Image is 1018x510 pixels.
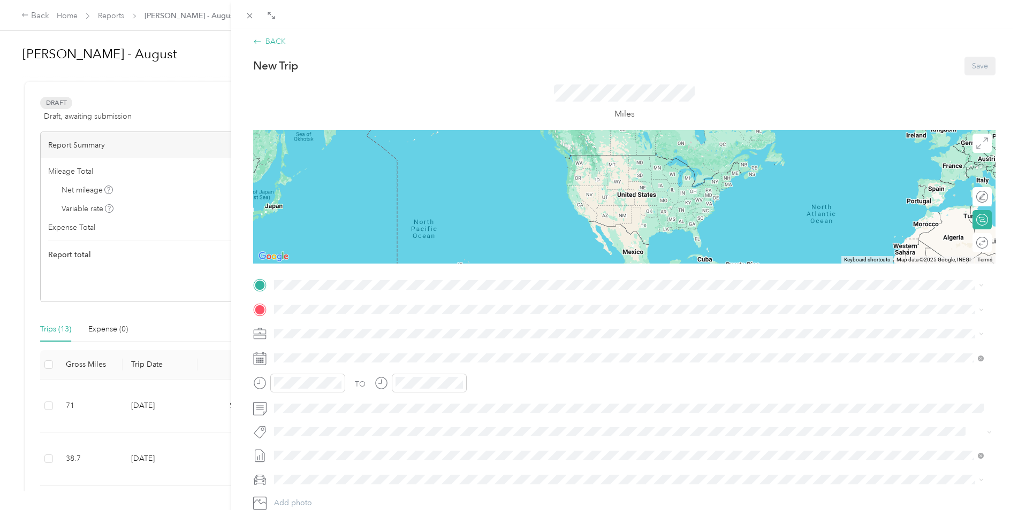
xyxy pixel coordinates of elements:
a: Terms (opens in new tab) [977,257,992,262]
div: TO [355,378,366,390]
div: BACK [253,36,286,47]
img: Google [256,250,291,264]
span: Map data ©2025 Google, INEGI [897,257,971,262]
a: Open this area in Google Maps (opens a new window) [256,250,291,264]
iframe: Everlance-gr Chat Button Frame [958,450,1018,510]
button: Keyboard shortcuts [844,256,890,264]
p: Miles [614,107,635,121]
p: New Trip [253,58,298,73]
